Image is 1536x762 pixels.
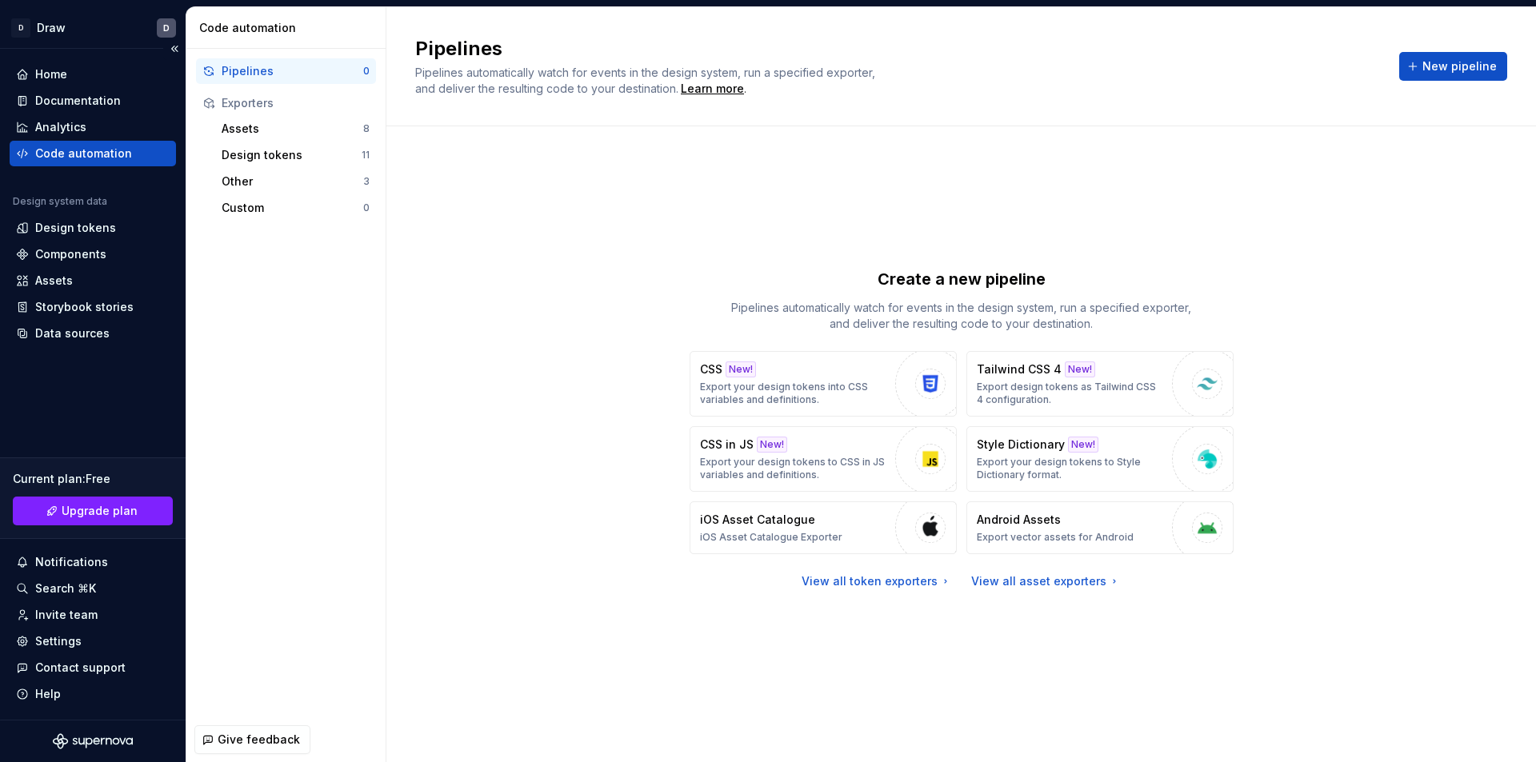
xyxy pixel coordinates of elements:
div: Custom [222,200,363,216]
button: Contact support [10,655,176,680]
a: Documentation [10,88,176,114]
span: . [678,83,746,95]
span: Upgrade plan [62,503,138,519]
div: Pipelines [222,63,363,79]
button: Android AssetsExport vector assets for Android [966,501,1234,554]
div: Code automation [35,146,132,162]
button: Help [10,681,176,707]
div: New! [1065,361,1095,377]
a: Design tokens [10,215,176,241]
a: Learn more [681,81,744,97]
button: Other3 [215,169,376,194]
div: Assets [222,121,363,137]
div: Draw [37,20,66,36]
button: CSSNew!Export your design tokens into CSS variables and definitions. [690,351,957,417]
div: New! [1068,437,1098,453]
div: Assets [35,273,73,289]
button: CSS in JSNew!Export your design tokens to CSS in JS variables and definitions. [690,426,957,492]
a: Code automation [10,141,176,166]
p: Tailwind CSS 4 [977,361,1062,377]
button: Give feedback [194,725,310,754]
button: Pipelines0 [196,58,376,84]
div: Current plan : Free [13,471,173,487]
a: View all token exporters [802,573,952,589]
span: Pipelines automatically watch for events in the design system, run a specified exporter, and deli... [415,66,878,95]
div: D [163,22,170,34]
div: Design tokens [35,220,116,236]
div: Contact support [35,660,126,676]
p: Export vector assets for Android [977,531,1134,544]
div: Documentation [35,93,121,109]
a: Invite team [10,602,176,628]
button: Custom0 [215,195,376,221]
div: Search ⌘K [35,580,96,596]
div: Home [35,66,67,82]
a: Data sources [10,321,176,346]
a: Assets [10,268,176,293]
span: Give feedback [218,732,300,748]
div: Help [35,686,61,702]
div: Notifications [35,554,108,570]
p: CSS [700,361,722,377]
a: Home [10,62,176,87]
div: 11 [362,149,370,162]
button: New pipeline [1399,52,1507,81]
a: Components [10,241,176,267]
a: Analytics [10,114,176,140]
div: Other [222,174,363,190]
span: New pipeline [1422,58,1497,74]
p: CSS in JS [700,437,754,453]
p: iOS Asset Catalogue Exporter [700,531,842,544]
div: 0 [363,65,370,78]
div: Invite team [35,607,98,623]
svg: Supernova Logo [53,733,133,749]
a: View all asset exporters [971,573,1121,589]
p: Export design tokens as Tailwind CSS 4 configuration. [977,381,1164,406]
p: Android Assets [977,512,1061,528]
h2: Pipelines [415,36,1380,62]
button: Assets8 [215,116,376,142]
button: iOS Asset CatalogueiOS Asset Catalogue Exporter [690,501,957,554]
div: New! [726,361,756,377]
p: Create a new pipeline [878,268,1046,290]
div: Analytics [35,119,86,135]
div: D [11,18,30,38]
div: 8 [363,122,370,135]
button: Collapse sidebar [163,38,186,60]
div: 0 [363,201,370,214]
a: Settings [10,628,176,654]
div: Storybook stories [35,299,134,315]
button: Tailwind CSS 4New!Export design tokens as Tailwind CSS 4 configuration. [966,351,1234,417]
div: Design tokens [222,147,362,163]
button: Search ⌘K [10,576,176,601]
p: Export your design tokens into CSS variables and definitions. [700,381,887,406]
a: Upgrade plan [13,497,173,525]
button: Style DictionaryNew!Export your design tokens to Style Dictionary format. [966,426,1234,492]
div: Design system data [13,195,107,208]
div: New! [757,437,787,453]
div: Settings [35,633,82,649]
p: Export your design tokens to Style Dictionary format. [977,456,1164,481]
div: Code automation [199,20,379,36]
div: Exporters [222,95,370,111]
div: Components [35,246,106,262]
div: Data sources [35,325,110,341]
a: Storybook stories [10,294,176,320]
p: Export your design tokens to CSS in JS variables and definitions. [700,456,887,481]
div: 3 [363,175,370,188]
p: Style Dictionary [977,437,1065,453]
button: DDrawD [3,10,182,45]
button: Design tokens11 [215,142,376,168]
p: Pipelines automatically watch for events in the design system, run a specified exporter, and deli... [722,300,1202,332]
button: Notifications [10,549,176,575]
p: iOS Asset Catalogue [700,512,815,528]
